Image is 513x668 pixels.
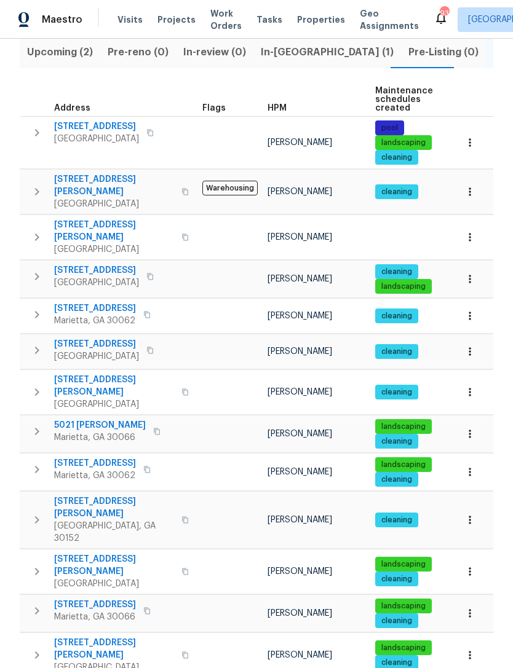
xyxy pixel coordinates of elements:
span: [GEOGRAPHIC_DATA] [54,578,174,590]
span: Pre-Listing (0) [408,44,479,61]
span: cleaning [376,616,417,626]
span: [GEOGRAPHIC_DATA] [54,398,174,411]
span: [PERSON_NAME] [268,516,332,524]
span: cleaning [376,267,417,277]
span: [PERSON_NAME] [268,468,332,476]
span: cleaning [376,187,417,197]
span: Marietta, GA 30066 [54,611,136,623]
span: [STREET_ADDRESS][PERSON_NAME] [54,553,174,578]
span: [GEOGRAPHIC_DATA] [54,350,139,363]
span: [PERSON_NAME] [268,138,332,147]
span: Geo Assignments [360,7,419,32]
span: Maintenance schedules created [375,87,433,112]
span: [PERSON_NAME] [268,567,332,576]
span: [STREET_ADDRESS][PERSON_NAME] [54,219,174,243]
span: Marietta, GA 30062 [54,470,136,482]
span: [STREET_ADDRESS] [54,120,139,133]
span: [GEOGRAPHIC_DATA] [54,133,139,145]
span: [GEOGRAPHIC_DATA] [54,198,174,210]
span: landscaping [376,643,431,653]
span: In-[GEOGRAPHIC_DATA] (1) [261,44,394,61]
span: Marietta, GA 30062 [54,315,136,327]
span: [PERSON_NAME] [268,187,332,196]
span: Marietta, GA 30066 [54,431,146,444]
span: Flags [202,104,226,112]
span: Address [54,104,90,112]
span: [PERSON_NAME] [268,275,332,283]
span: 5021 [PERSON_NAME] [54,419,146,431]
span: [STREET_ADDRESS] [54,264,139,277]
span: cleaning [376,474,417,485]
span: Tasks [256,15,282,24]
span: landscaping [376,601,431,611]
span: Properties [297,14,345,26]
span: cleaning [376,515,417,525]
span: [STREET_ADDRESS] [54,338,139,350]
span: In-review (0) [183,44,246,61]
span: [GEOGRAPHIC_DATA] [54,243,174,256]
span: [STREET_ADDRESS][PERSON_NAME] [54,495,174,520]
span: [STREET_ADDRESS] [54,457,136,470]
span: [PERSON_NAME] [268,347,332,356]
span: [STREET_ADDRESS][PERSON_NAME] [54,374,174,398]
span: Warehousing [202,181,258,195]
span: Maestro [42,14,82,26]
span: [STREET_ADDRESS][PERSON_NAME] [54,173,174,198]
span: [GEOGRAPHIC_DATA] [54,277,139,289]
span: cleaning [376,658,417,668]
span: cleaning [376,574,417,584]
span: [PERSON_NAME] [268,388,332,396]
span: HPM [268,104,287,112]
span: cleaning [376,347,417,357]
span: [STREET_ADDRESS][PERSON_NAME] [54,637,174,661]
span: cleaning [376,152,417,163]
span: landscaping [376,138,431,148]
span: Upcoming (2) [27,44,93,61]
span: cleaning [376,436,417,447]
span: landscaping [376,281,431,292]
span: Pre-reno (0) [108,44,169,61]
span: Projects [157,14,196,26]
span: cleaning [376,387,417,398]
span: [STREET_ADDRESS] [54,302,136,315]
span: [PERSON_NAME] [268,430,332,438]
span: [GEOGRAPHIC_DATA], GA 30152 [54,520,174,544]
div: 93 [440,7,448,20]
span: [PERSON_NAME] [268,233,332,242]
span: Work Orders [210,7,242,32]
span: landscaping [376,559,431,570]
span: Visits [117,14,143,26]
span: [STREET_ADDRESS] [54,599,136,611]
span: landscaping [376,460,431,470]
span: [PERSON_NAME] [268,312,332,320]
span: landscaping [376,422,431,432]
span: cleaning [376,311,417,321]
span: [PERSON_NAME] [268,609,332,618]
span: pool [376,123,403,133]
span: [PERSON_NAME] [268,651,332,659]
